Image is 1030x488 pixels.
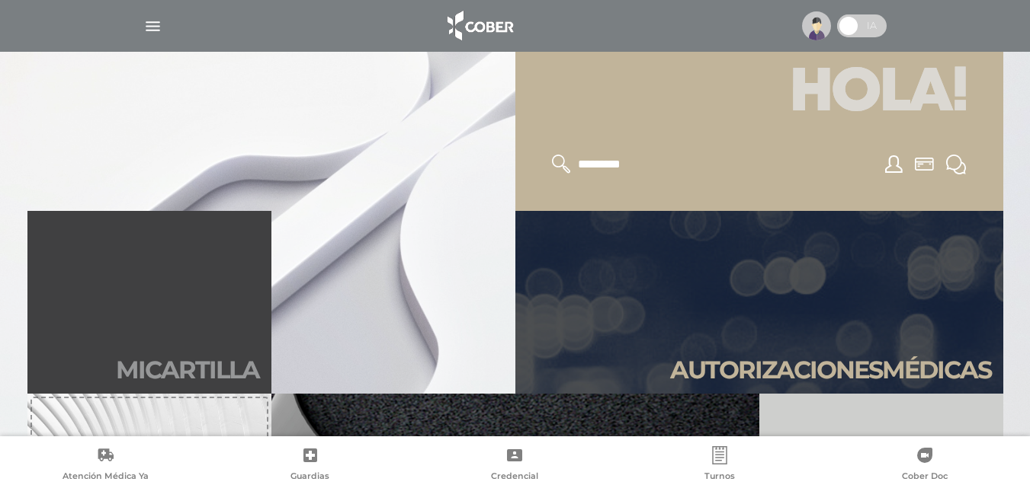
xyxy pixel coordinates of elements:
a: Guardias [208,446,413,485]
h1: Hola! [534,51,985,136]
h2: Autori zaciones médicas [670,356,991,384]
span: Credencial [491,470,538,484]
span: Turnos [704,470,735,484]
a: Cober Doc [822,446,1027,485]
span: Atención Médica Ya [63,470,149,484]
a: Atención Médica Ya [3,446,208,485]
a: Micartilla [27,211,271,394]
h2: Mi car tilla [116,356,259,384]
img: profile-placeholder.svg [802,11,831,40]
img: logo_cober_home-white.png [439,8,519,44]
span: Guardias [290,470,329,484]
a: Autorizacionesmédicas [515,211,1003,394]
span: Cober Doc [902,470,948,484]
img: Cober_menu-lines-white.svg [143,17,162,36]
a: Turnos [618,446,823,485]
a: Credencial [412,446,618,485]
